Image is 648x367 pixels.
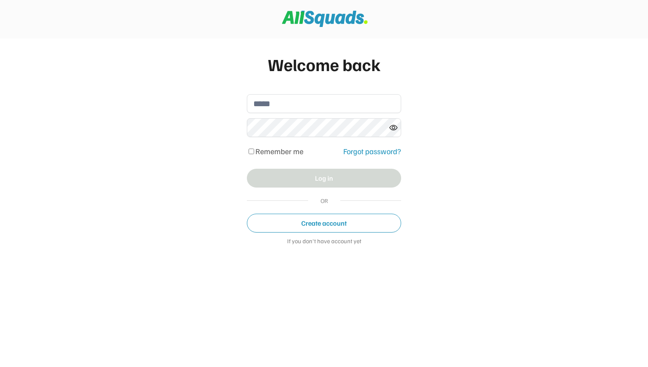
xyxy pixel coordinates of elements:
[255,146,303,156] label: Remember me
[247,169,401,188] button: Log in
[317,196,332,205] div: OR
[247,214,401,233] button: Create account
[247,51,401,77] div: Welcome back
[282,11,368,27] img: Squad%20Logo.svg
[247,238,401,246] div: If you don't have account yet
[343,146,401,157] div: Forgot password?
